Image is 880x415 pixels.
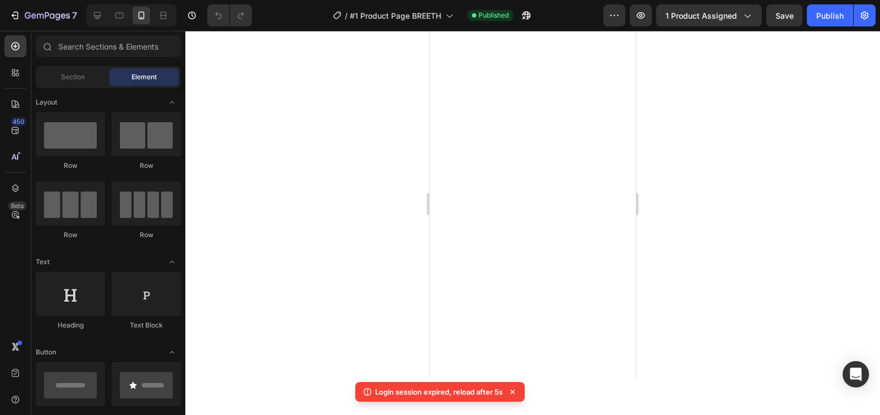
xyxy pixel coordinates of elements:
[112,230,181,240] div: Row
[36,347,56,357] span: Button
[345,10,348,21] span: /
[843,361,869,387] div: Open Intercom Messenger
[36,257,50,267] span: Text
[766,4,802,26] button: Save
[479,10,509,20] span: Published
[112,161,181,171] div: Row
[163,343,181,361] span: Toggle open
[131,72,157,82] span: Element
[816,10,844,21] div: Publish
[430,31,636,378] iframe: Design area
[375,386,503,397] p: Login session expired, reload after 5s
[207,4,252,26] div: Undo/Redo
[72,9,77,22] p: 7
[61,72,85,82] span: Section
[776,11,794,20] span: Save
[163,253,181,271] span: Toggle open
[112,320,181,330] div: Text Block
[36,35,181,57] input: Search Sections & Elements
[8,201,26,210] div: Beta
[10,117,26,126] div: 450
[36,97,57,107] span: Layout
[163,94,181,111] span: Toggle open
[36,230,105,240] div: Row
[665,10,737,21] span: 1 product assigned
[4,4,82,26] button: 7
[350,10,441,21] span: #1 Product Page BREETH
[807,4,853,26] button: Publish
[36,320,105,330] div: Heading
[36,161,105,171] div: Row
[656,4,762,26] button: 1 product assigned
